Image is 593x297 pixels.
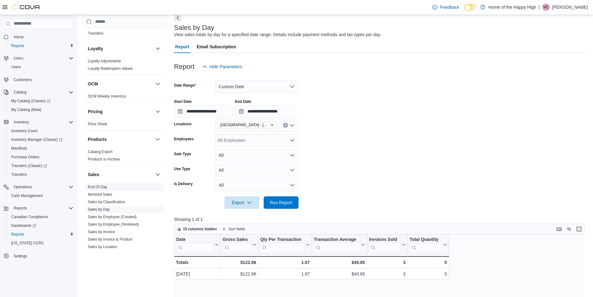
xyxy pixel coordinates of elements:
span: Inventory Manager (Classic) [11,137,63,142]
a: Inventory Manager (Classic) [6,135,76,144]
a: Inventory Manager (Classic) [9,136,65,143]
span: Products to Archive [88,157,120,162]
a: Catalog Export [88,150,112,154]
a: My Catalog (Classic) [6,97,76,105]
a: Canadian Compliance [9,213,50,221]
span: Inventory [11,118,73,126]
span: Run Report [270,199,292,206]
button: Manifests [6,144,76,153]
span: Washington CCRS [9,239,73,247]
h3: Pricing [88,108,102,115]
button: Operations [11,183,35,191]
div: Gross Sales [223,237,251,252]
a: Products to Archive [88,157,120,161]
h3: OCM [88,81,98,87]
a: My Catalog (Beta) [9,106,44,113]
div: $122.96 [223,259,256,266]
button: Custom Date [215,80,299,93]
span: End Of Day [88,184,107,189]
button: All [215,149,299,161]
span: Itemized Sales [88,192,112,197]
span: Sales by Location [88,244,117,249]
label: Is Delivery [174,181,193,186]
button: Pricing [88,108,153,115]
span: Manifests [11,146,27,151]
button: Next [174,14,181,22]
a: Cash Management [9,192,45,199]
div: Loyalty [83,57,167,75]
span: Cash Management [9,192,73,199]
a: Transfers (Classic) [9,162,49,170]
h3: Sales [88,171,99,178]
button: Transaction Average [314,237,365,252]
label: End Date [235,99,251,104]
button: All [215,179,299,191]
span: Purchase Orders [11,155,40,160]
a: Transfers [88,31,103,36]
button: Loyalty [88,46,153,52]
h3: Report [174,63,195,70]
button: Open list of options [290,123,295,128]
span: Sales by Employee (Tendered) [88,222,139,227]
h3: Sales by Day [174,24,214,31]
span: Customers [14,77,32,82]
a: Users [9,63,23,71]
span: Dashboards [9,222,73,229]
span: Customers [11,76,73,84]
label: Locations [174,122,192,127]
span: Settings [14,254,27,259]
button: Catalog [1,88,76,97]
a: Sales by Invoice [88,230,115,234]
button: Sales [88,171,153,178]
span: Sales by Invoice & Product [88,237,132,242]
button: Cash Management [6,191,76,200]
span: Loyalty Adjustments [88,59,121,64]
span: Inventory [14,120,29,125]
a: Sales by Classification [88,200,125,204]
span: Loyalty Redemption Values [88,66,133,71]
a: Home [11,33,26,41]
nav: Complex example [4,30,73,277]
span: Sales by Employee (Created) [88,214,137,219]
button: Home [1,32,76,41]
span: Export [228,196,256,209]
button: Inventory Count [6,127,76,135]
button: Settings [1,251,76,260]
label: Date Range [174,83,196,88]
a: Manifests [9,145,30,152]
div: Transaction Average [314,237,360,252]
span: Users [9,63,73,71]
input: Press the down key to open a popover containing a calendar. [235,105,295,118]
a: OCM Weekly Inventory [88,94,126,98]
div: 5 [409,270,447,278]
span: Operations [14,184,32,189]
span: Home [14,35,24,40]
span: Transfers [88,31,103,36]
button: Loyalty [154,45,162,52]
span: Transfers (Classic) [9,162,73,170]
button: Purchase Orders [6,153,76,161]
div: Invoices Sold [369,237,400,242]
div: 3 [369,270,405,278]
span: 15 columns hidden [183,227,217,232]
a: End Of Day [88,185,107,189]
button: Total Quantity [409,237,447,252]
a: Reports [9,231,27,238]
div: Transaction Average [314,237,360,242]
button: Reports [6,230,76,239]
div: $40.85 [314,270,365,278]
span: Canadian Compliance [11,214,48,219]
span: Inventory Manager (Classic) [9,136,73,143]
div: 1.67 [260,270,310,278]
a: Transfers [9,171,29,178]
div: Total Quantity [409,237,442,252]
div: Date [176,237,214,252]
span: Reports [9,231,73,238]
span: Canadian Compliance [9,213,73,221]
span: Catalog [11,89,73,96]
a: Price Sheet [88,122,107,126]
a: Reports [9,42,27,50]
div: Qty Per Transaction [260,237,305,242]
